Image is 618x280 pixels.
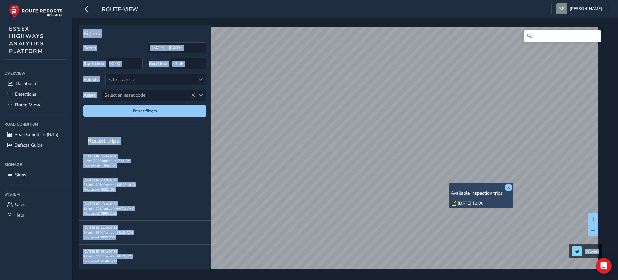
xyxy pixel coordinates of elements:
[505,184,512,191] button: x
[83,259,117,264] span: First asset: 41401980
[83,92,95,98] label: Asset
[16,81,38,87] span: Dashboard
[9,5,63,19] img: rr logo
[83,206,206,211] div: 18 min | 759 frames | MW73 YMY
[5,140,67,150] a: Defects Guide
[102,5,138,14] span: route-view
[83,45,96,51] label: Dates
[83,201,117,206] strong: [DATE] 07:18 to 07:36
[83,178,117,182] strong: [DATE] 07:20 to 07:40
[5,78,67,89] a: Dashboard
[83,254,206,259] div: 27 min | 1989 frames | MJ19 LPY
[5,129,67,140] a: Road Condition (Beta)
[83,187,115,192] span: First asset: 6602469
[106,74,195,85] div: Select vehicle
[15,102,40,108] span: Route View
[83,61,104,67] label: Start time
[88,108,201,114] span: Reset filters
[83,154,117,159] strong: [DATE] 07:36 to 07:40
[5,160,67,169] div: Signage
[83,230,206,235] div: 27 min | 3146 frames | MJ19 YDH
[556,3,604,14] button: [PERSON_NAME]
[5,169,67,180] a: Signs
[5,89,67,100] a: Detections
[83,159,206,163] div: 4 min | 232 frames | ML73 NBA
[83,132,124,149] span: Recent trips
[83,225,117,230] strong: [DATE] 07:12 to 07:38
[596,258,612,274] div: Open Intercom Messenger
[5,199,67,210] a: Users
[83,182,206,187] div: 21 min | 2310 frames | MD25 HHR
[149,61,167,67] label: End time
[14,212,24,218] span: Help
[14,131,58,138] span: Road Condition (Beta)
[5,69,67,78] div: Overview
[83,235,115,240] span: First asset: 6602603
[524,30,601,42] input: Search
[15,172,26,178] span: Signs
[451,191,512,196] h6: Available inspection trips:
[585,249,599,254] span: Network
[5,120,67,129] div: Road Condition
[458,200,483,206] a: [DATE] 12:00
[195,90,206,101] div: Select an asset code
[570,3,602,14] span: [PERSON_NAME]
[15,91,36,97] span: Detections
[9,25,44,55] span: ESSEX HIGHWAYS ANALYTICS PLATFORM
[83,76,99,82] label: Vehicle
[5,210,67,220] a: Help
[83,29,206,38] p: Filters
[5,100,67,110] a: Route View
[83,163,117,168] span: First asset: 13802128
[14,142,42,148] span: Defects Guide
[83,249,117,254] strong: [DATE] 07:08 to 07:35
[83,211,117,216] span: First asset: 39902105
[5,189,67,199] div: System
[15,201,27,208] span: Users
[556,3,567,14] img: diamond-layout
[102,90,195,101] span: Select an asset code
[81,27,598,276] canvas: Map
[83,105,206,117] button: Reset filters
